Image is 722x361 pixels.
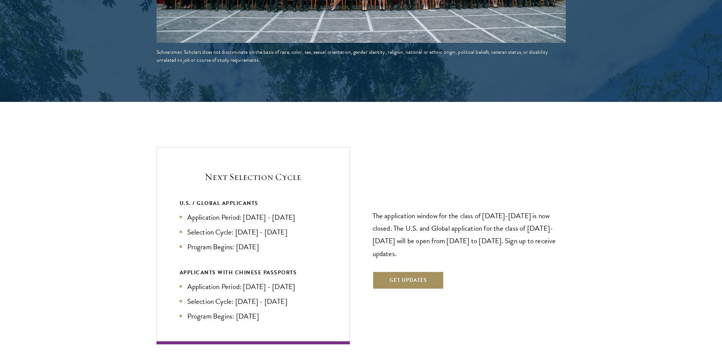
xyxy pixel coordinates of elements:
[180,212,327,223] li: Application Period: [DATE] - [DATE]
[180,281,327,292] li: Application Period: [DATE] - [DATE]
[180,311,327,322] li: Program Begins: [DATE]
[180,170,327,183] h5: Next Selection Cycle
[180,296,327,307] li: Selection Cycle: [DATE] - [DATE]
[180,198,327,208] div: U.S. / GLOBAL APPLICANTS
[373,209,566,259] p: The application window for the class of [DATE]-[DATE] is now closed. The U.S. and Global applicat...
[157,48,566,64] div: Schwarzman Scholars does not discriminate on the basis of race, color, sex, sexual orientation, g...
[180,241,327,252] li: Program Begins: [DATE]
[180,268,327,277] div: APPLICANTS WITH CHINESE PASSPORTS
[180,227,327,238] li: Selection Cycle: [DATE] - [DATE]
[373,271,444,289] button: Get Updates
